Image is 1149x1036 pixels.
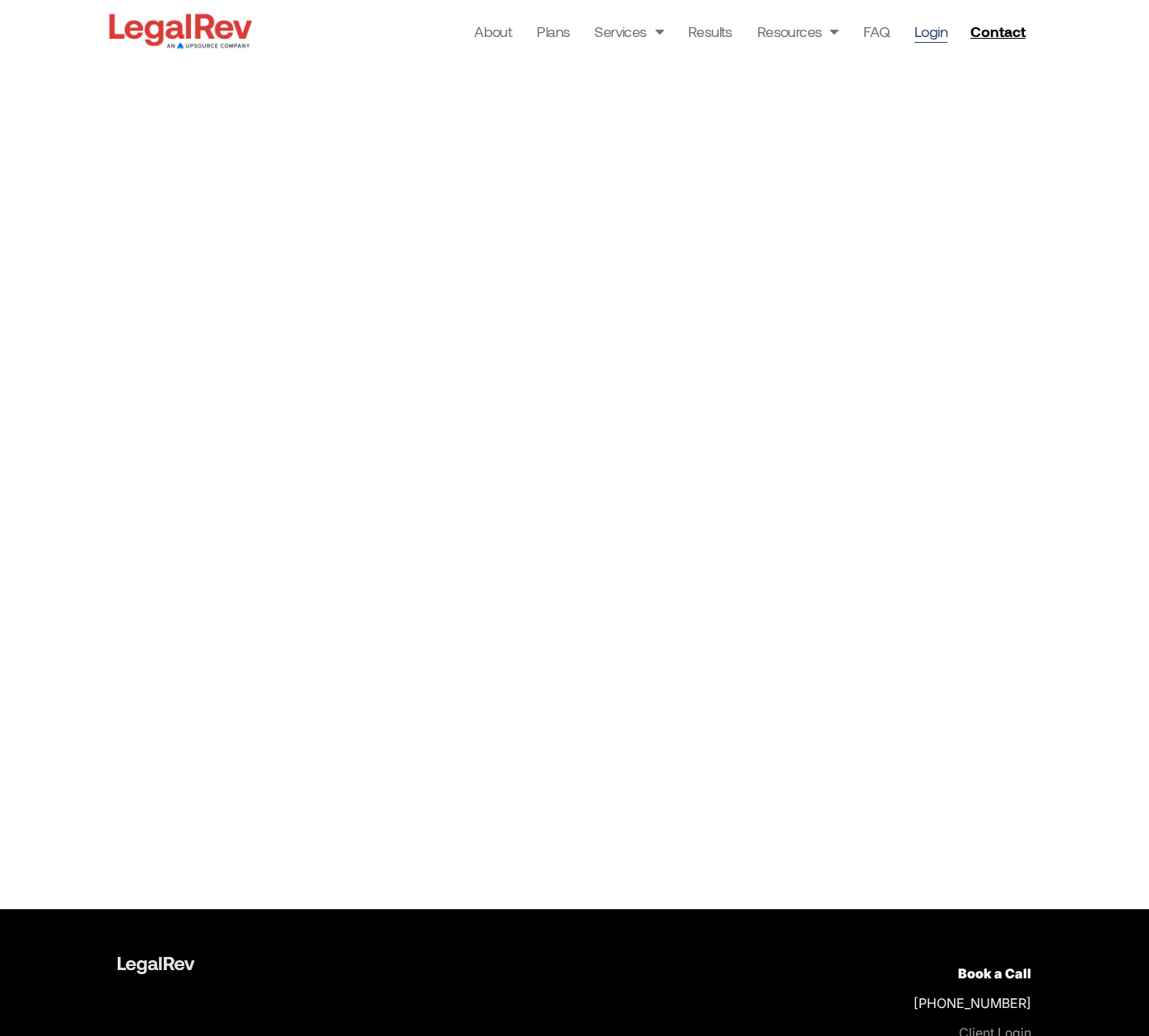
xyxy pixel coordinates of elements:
[914,20,947,43] a: Login
[970,24,1026,39] span: Contact
[958,965,1031,982] a: Book a Call
[105,70,1044,894] iframe: To enrich screen reader interactions, please activate Accessibility in Grammarly extension settings
[863,20,890,43] a: FAQ
[594,20,663,43] a: Services
[964,18,1036,44] a: Contact
[757,20,839,43] a: Resources
[474,20,947,43] nav: Menu
[474,20,512,43] a: About
[688,20,733,43] a: Results
[537,20,570,43] a: Plans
